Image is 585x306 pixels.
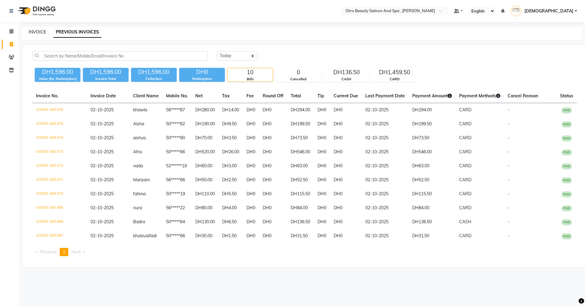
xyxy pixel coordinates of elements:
td: DH52.50 [409,173,456,187]
td: DH63.00 [287,159,314,173]
td: DH0 [330,131,362,145]
div: 10 [228,68,273,77]
div: DH1,596.00 [35,68,80,76]
span: PAID [562,149,572,155]
td: DH0 [314,117,330,131]
td: 02-10-2025 [362,117,409,131]
span: Payment Methods [459,93,500,99]
span: CARD [459,107,471,113]
span: PAID [562,219,572,225]
img: logo [16,2,57,19]
span: 02-10-2025 [90,177,114,183]
td: 02-10-2025 [362,229,409,243]
td: DH9.50 [218,117,243,131]
td: V/2025-26/1367 [32,229,87,243]
span: Mobile No. [166,93,188,99]
span: 02-10-2025 [90,233,114,238]
span: khuloud [133,233,148,238]
span: Invoice Date [90,93,116,99]
td: DH0 [314,131,330,145]
span: - [508,177,509,183]
td: DH136.50 [287,215,314,229]
td: DH0 [330,187,362,201]
td: DH294.00 [287,103,314,117]
td: V/2025-26/1372 [32,159,87,173]
td: 02-10-2025 [362,201,409,215]
td: DH80.00 [192,201,218,215]
div: CASH [324,77,369,82]
span: CARD [459,163,471,169]
td: DH0 [259,103,287,117]
td: 02-10-2025 [362,215,409,229]
td: V/2025-26/1373 [32,145,87,159]
span: Current Due [334,93,358,99]
span: Invoice No. [36,93,58,99]
td: DH546.00 [287,145,314,159]
td: DH0 [259,173,287,187]
span: Aisha [133,121,144,127]
td: DH0 [314,159,330,173]
td: DH0 [314,145,330,159]
span: Total [291,93,301,99]
td: V/2025-26/1375 [32,117,87,131]
td: DH0 [330,201,362,215]
td: DH0 [330,173,362,187]
span: fatima [133,191,146,196]
td: DH110.00 [192,187,218,201]
span: Payment Amount [412,93,452,99]
span: Net [195,93,203,99]
td: V/2025-26/1376 [32,103,87,117]
td: DH0 [330,117,362,131]
nav: Pagination [32,248,577,256]
td: DH0 [259,215,287,229]
span: PAID [562,163,572,169]
td: DH280.00 [192,103,218,117]
span: [DEMOGRAPHIC_DATA] [524,8,573,14]
span: Status [560,93,573,99]
td: DH1.50 [218,229,243,243]
td: DH0 [243,145,259,159]
td: DH84.00 [287,201,314,215]
span: 02-10-2025 [90,205,114,210]
td: DH115.50 [409,187,456,201]
td: DH63.00 [409,159,456,173]
td: V/2025-26/1368 [32,215,87,229]
td: DH0 [243,117,259,131]
td: DH0 [259,159,287,173]
span: Cancel Reason [508,93,538,99]
span: Badra [133,219,145,224]
td: DH30.00 [192,229,218,243]
span: Fee [246,93,254,99]
td: DH0 [330,229,362,243]
td: DH0 [314,229,330,243]
span: Round Off [263,93,283,99]
td: V/2025-26/1371 [32,173,87,187]
td: DH70.00 [192,131,218,145]
td: 02-10-2025 [362,103,409,117]
span: CARD [459,191,471,196]
span: Client Name [133,93,159,99]
td: DH0 [314,187,330,201]
div: Redemption [179,76,225,82]
td: DH0 [243,159,259,173]
div: DH1,459.50 [372,68,417,77]
td: DH0 [259,229,287,243]
td: DH5.50 [218,187,243,201]
span: Mariyam [133,177,150,183]
span: Next [72,249,81,255]
span: PAID [562,121,572,127]
td: DH115.50 [287,187,314,201]
td: DH0 [243,187,259,201]
td: DH0 [243,201,259,215]
span: CARD [459,177,471,183]
span: aishya [133,135,146,141]
td: DH0 [259,145,287,159]
span: CARD [459,135,471,141]
div: Value (Ex. Redemption) [35,76,80,82]
span: Tip [317,93,324,99]
td: DH0 [330,145,362,159]
span: - [508,233,509,238]
span: 02-10-2025 [90,107,114,113]
div: Cancelled [276,77,321,82]
td: DH3.50 [218,131,243,145]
